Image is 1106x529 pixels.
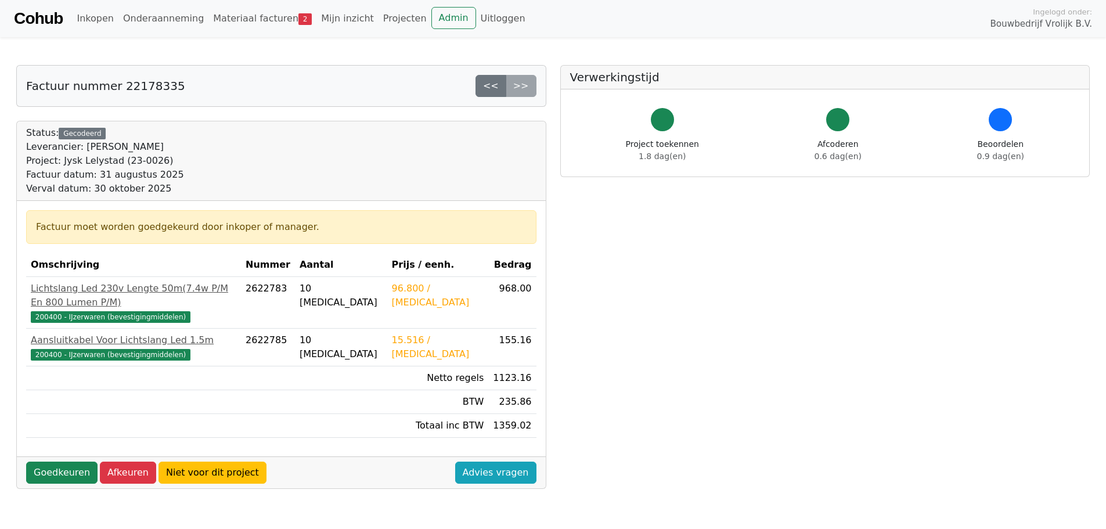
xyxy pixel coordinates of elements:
a: Niet voor dit project [158,462,266,484]
span: 1.8 dag(en) [639,152,686,161]
td: 155.16 [488,329,536,366]
span: Ingelogd onder: [1033,6,1092,17]
div: 10 [MEDICAL_DATA] [300,333,383,361]
div: 15.516 / [MEDICAL_DATA] [392,333,484,361]
a: Mijn inzicht [316,7,379,30]
a: Aansluitkabel Voor Lichtslang Led 1.5m200400 - IJzerwaren (bevestigingmiddelen) [31,333,236,361]
div: Aansluitkabel Voor Lichtslang Led 1.5m [31,333,236,347]
div: Leverancier: [PERSON_NAME] [26,140,184,154]
th: Bedrag [488,253,536,277]
td: Netto regels [387,366,489,390]
div: Afcoderen [815,138,862,163]
a: Uitloggen [476,7,530,30]
a: Projecten [379,7,431,30]
h5: Factuur nummer 22178335 [26,79,185,93]
a: Goedkeuren [26,462,98,484]
div: Lichtslang Led 230v Lengte 50m(7.4w P/M En 800 Lumen P/M) [31,282,236,310]
span: 0.6 dag(en) [815,152,862,161]
div: Project toekennen [626,138,699,163]
span: Bouwbedrijf Vrolijk B.V. [990,17,1092,31]
a: Onderaanneming [118,7,208,30]
td: BTW [387,390,489,414]
th: Omschrijving [26,253,241,277]
div: Beoordelen [977,138,1024,163]
a: Admin [431,7,476,29]
a: Inkopen [72,7,118,30]
th: Aantal [295,253,387,277]
th: Prijs / eenh. [387,253,489,277]
div: Verval datum: 30 oktober 2025 [26,182,184,196]
th: Nummer [241,253,295,277]
span: 2 [298,13,312,25]
a: Cohub [14,5,63,33]
span: 200400 - IJzerwaren (bevestigingmiddelen) [31,311,190,323]
div: Factuur moet worden goedgekeurd door inkoper of manager. [36,220,527,234]
td: 1359.02 [488,414,536,438]
div: Project: Jysk Lelystad (23-0026) [26,154,184,168]
span: 0.9 dag(en) [977,152,1024,161]
div: 96.800 / [MEDICAL_DATA] [392,282,484,310]
td: Totaal inc BTW [387,414,489,438]
a: Materiaal facturen2 [208,7,316,30]
a: Afkeuren [100,462,156,484]
span: 200400 - IJzerwaren (bevestigingmiddelen) [31,349,190,361]
div: 10 [MEDICAL_DATA] [300,282,383,310]
td: 2622783 [241,277,295,329]
div: Factuur datum: 31 augustus 2025 [26,168,184,182]
div: Status: [26,126,184,196]
a: Advies vragen [455,462,536,484]
td: 968.00 [488,277,536,329]
a: << [475,75,506,97]
td: 1123.16 [488,366,536,390]
h5: Verwerkingstijd [570,70,1080,84]
td: 2622785 [241,329,295,366]
a: Lichtslang Led 230v Lengte 50m(7.4w P/M En 800 Lumen P/M)200400 - IJzerwaren (bevestigingmiddelen) [31,282,236,323]
td: 235.86 [488,390,536,414]
div: Gecodeerd [59,128,106,139]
